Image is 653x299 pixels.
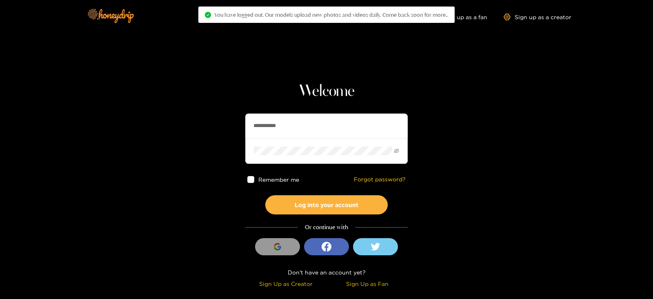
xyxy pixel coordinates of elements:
div: Don't have an account yet? [245,268,408,277]
span: Remember me [258,176,299,183]
h1: Welcome [245,82,408,101]
span: You have logged out. Our models upload new photos and videos daily. Come back soon for more.. [214,11,448,18]
div: Sign Up as Fan [329,279,406,288]
span: check-circle [205,12,211,18]
span: eye-invisible [394,148,399,154]
div: Or continue with [245,223,408,232]
a: Sign up as a fan [431,13,487,20]
div: Sign Up as Creator [247,279,324,288]
a: Forgot password? [354,176,406,183]
button: Log into your account [265,195,388,214]
a: Sign up as a creator [504,13,571,20]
